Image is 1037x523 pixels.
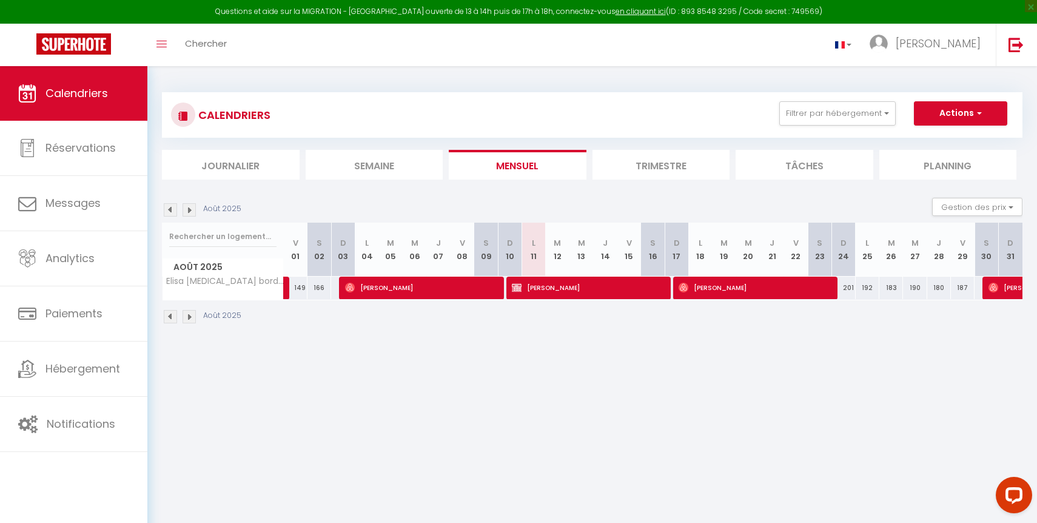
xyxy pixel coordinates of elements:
th: 25 [856,223,879,277]
div: 190 [903,277,927,299]
abbr: V [960,237,965,249]
li: Tâches [736,150,873,180]
abbr: D [674,237,680,249]
abbr: M [745,237,752,249]
div: 166 [307,277,331,299]
abbr: J [770,237,774,249]
div: 149 [284,277,307,299]
abbr: V [793,237,799,249]
th: 08 [451,223,474,277]
abbr: D [1007,237,1013,249]
li: Planning [879,150,1017,180]
abbr: S [317,237,322,249]
iframe: LiveChat chat widget [986,472,1037,523]
li: Mensuel [449,150,586,180]
th: 30 [975,223,998,277]
th: 29 [951,223,975,277]
span: Paiements [45,306,102,321]
th: 20 [736,223,760,277]
abbr: V [293,237,298,249]
th: 05 [379,223,403,277]
th: 17 [665,223,688,277]
button: Filtrer par hébergement [779,101,896,126]
th: 09 [474,223,498,277]
abbr: S [984,237,989,249]
span: [PERSON_NAME] [679,276,828,299]
abbr: V [460,237,465,249]
th: 07 [426,223,450,277]
th: 31 [998,223,1022,277]
span: Réservations [45,140,116,155]
button: Gestion des prix [932,198,1022,216]
button: Actions [914,101,1007,126]
th: 16 [641,223,665,277]
th: 23 [808,223,831,277]
th: 22 [784,223,808,277]
th: 27 [903,223,927,277]
div: 183 [879,277,903,299]
th: 18 [689,223,713,277]
a: ... [PERSON_NAME] [861,24,996,66]
div: 192 [856,277,879,299]
span: Hébergement [45,361,120,376]
span: [PERSON_NAME] [896,36,981,51]
abbr: M [554,237,561,249]
abbr: D [841,237,847,249]
abbr: M [720,237,728,249]
th: 15 [617,223,641,277]
th: 28 [927,223,951,277]
th: 24 [831,223,855,277]
abbr: L [699,237,702,249]
input: Rechercher un logement... [169,226,277,248]
img: Super Booking [36,33,111,55]
p: Août 2025 [203,310,241,322]
span: Calendriers [45,86,108,101]
th: 12 [546,223,569,277]
li: Semaine [306,150,443,180]
a: en cliquant ici [616,6,666,16]
a: Chercher [176,24,236,66]
th: 03 [331,223,355,277]
abbr: M [911,237,919,249]
abbr: M [578,237,585,249]
abbr: J [436,237,441,249]
span: Chercher [185,37,227,50]
abbr: M [888,237,895,249]
th: 14 [593,223,617,277]
span: [PERSON_NAME] [512,276,662,299]
div: 187 [951,277,975,299]
th: 10 [498,223,522,277]
th: 19 [713,223,736,277]
th: 04 [355,223,378,277]
li: Journalier [162,150,300,180]
span: [PERSON_NAME] [345,276,495,299]
abbr: S [483,237,489,249]
abbr: S [650,237,656,249]
div: 180 [927,277,951,299]
th: 02 [307,223,331,277]
span: Analytics [45,251,95,266]
h3: CALENDRIERS [195,101,270,129]
abbr: D [507,237,513,249]
span: Elisa [MEDICAL_DATA] bord de mer cosy et confortable (AS) [164,277,286,286]
th: 26 [879,223,903,277]
abbr: V [626,237,632,249]
abbr: M [411,237,418,249]
abbr: L [365,237,369,249]
abbr: L [865,237,869,249]
abbr: M [387,237,394,249]
abbr: S [817,237,822,249]
abbr: D [340,237,346,249]
th: 21 [760,223,784,277]
span: Notifications [47,416,115,431]
img: logout [1008,37,1024,52]
abbr: J [603,237,608,249]
th: 01 [284,223,307,277]
span: Messages [45,195,101,211]
th: 11 [522,223,545,277]
p: Août 2025 [203,203,241,215]
div: 201 [831,277,855,299]
span: Août 2025 [163,258,283,276]
abbr: L [532,237,535,249]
